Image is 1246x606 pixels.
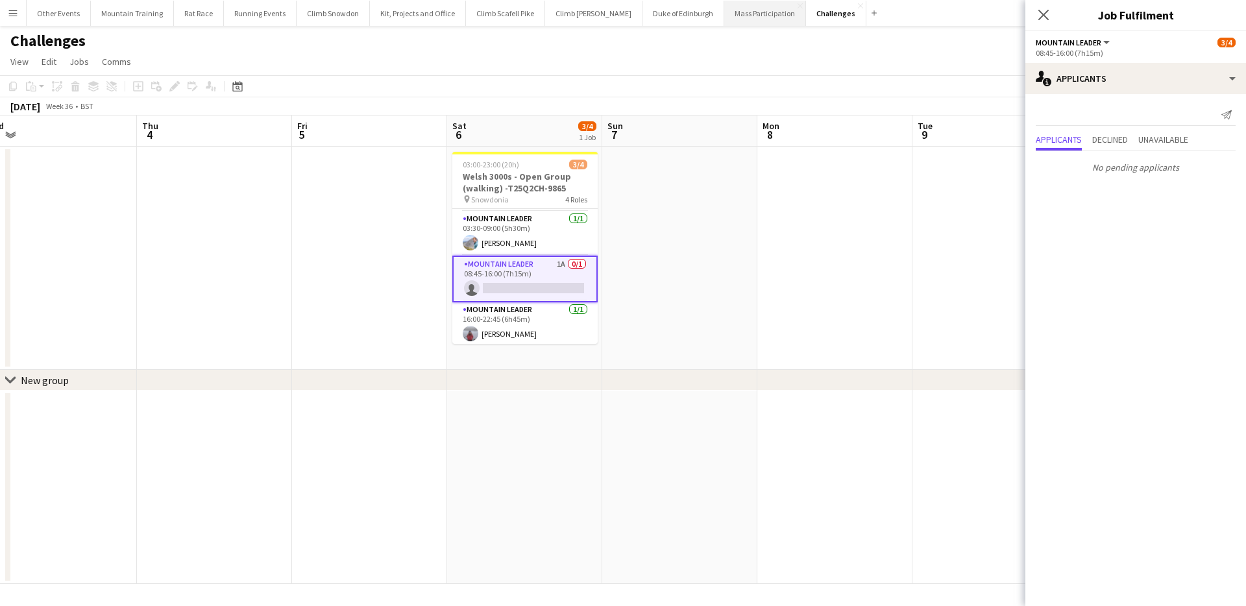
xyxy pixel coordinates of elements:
span: 3/4 [578,121,596,131]
span: Sun [607,120,623,132]
a: View [5,53,34,70]
span: 7 [605,127,623,142]
div: New group [21,374,69,387]
app-job-card: 03:00-23:00 (20h)3/4Welsh 3000s - Open Group (walking) -T25Q2CH-9865 Snowdonia4 RolesEvent Team C... [452,152,598,344]
span: 6 [450,127,467,142]
span: Sat [452,120,467,132]
button: Climb [PERSON_NAME] [545,1,642,26]
span: 5 [295,127,308,142]
span: 8 [761,127,779,142]
span: Fri [297,120,308,132]
button: Challenges [806,1,866,26]
div: BST [80,101,93,111]
button: Other Events [27,1,91,26]
span: Jobs [69,56,89,67]
app-card-role: Mountain Leader1A0/108:45-16:00 (7h15m) [452,256,598,302]
p: No pending applicants [1025,156,1246,178]
span: Mountain Leader [1036,38,1101,47]
app-card-role: Mountain Leader1/116:00-22:45 (6h45m)[PERSON_NAME] [452,302,598,346]
span: 9 [916,127,933,142]
h1: Challenges [10,31,86,51]
a: Edit [36,53,62,70]
button: Running Events [224,1,297,26]
h3: Job Fulfilment [1025,6,1246,23]
span: Unavailable [1138,135,1188,144]
button: Kit, Projects and Office [370,1,466,26]
span: Applicants [1036,135,1082,144]
button: Rat Race [174,1,224,26]
button: Mass Participation [724,1,806,26]
span: 3/4 [569,160,587,169]
span: 3/4 [1217,38,1236,47]
div: [DATE] [10,100,40,113]
span: Mon [763,120,779,132]
button: Climb Snowdon [297,1,370,26]
div: 08:45-16:00 (7h15m) [1036,48,1236,58]
span: 4 [140,127,158,142]
button: Climb Scafell Pike [466,1,545,26]
span: Declined [1092,135,1128,144]
span: Tue [918,120,933,132]
h3: Welsh 3000s - Open Group (walking) -T25Q2CH-9865 [452,171,598,194]
button: Duke of Edinburgh [642,1,724,26]
div: Applicants [1025,63,1246,94]
a: Jobs [64,53,94,70]
span: 4 Roles [565,195,587,204]
div: 1 Job [579,132,596,142]
span: Snowdonia [471,195,509,204]
span: Week 36 [43,101,75,111]
span: Thu [142,120,158,132]
span: 03:00-23:00 (20h) [463,160,519,169]
span: Edit [42,56,56,67]
button: Mountain Training [91,1,174,26]
a: Comms [97,53,136,70]
button: Mountain Leader [1036,38,1112,47]
span: View [10,56,29,67]
span: Comms [102,56,131,67]
app-card-role: Mountain Leader1/103:30-09:00 (5h30m)[PERSON_NAME] [452,212,598,256]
